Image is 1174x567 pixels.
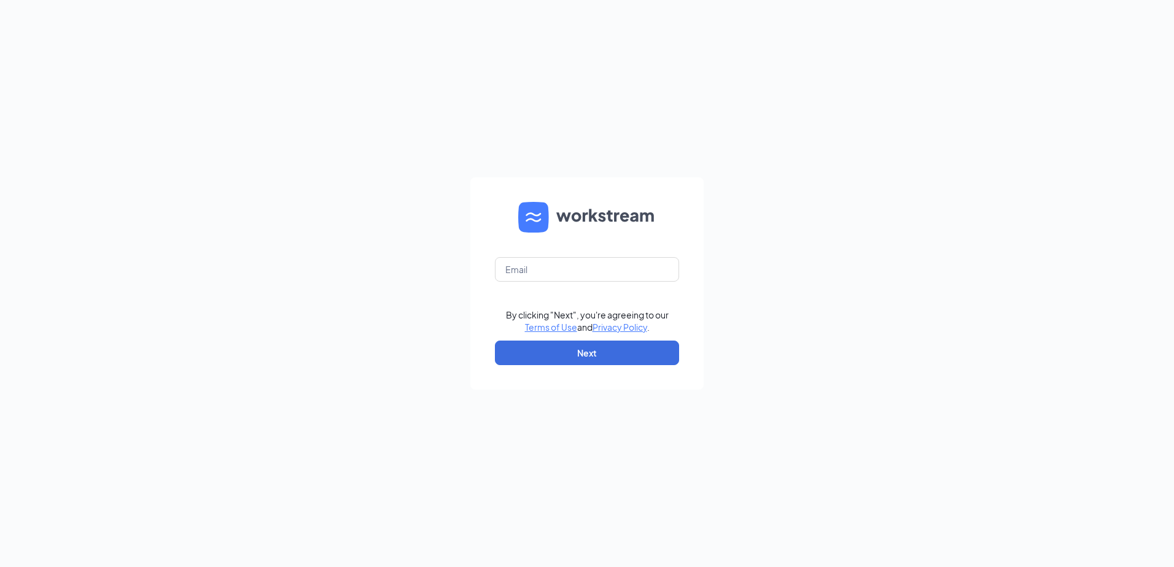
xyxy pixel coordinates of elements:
a: Privacy Policy [593,322,647,333]
input: Email [495,257,679,282]
div: By clicking "Next", you're agreeing to our and . [506,309,669,333]
button: Next [495,341,679,365]
a: Terms of Use [525,322,577,333]
img: WS logo and Workstream text [518,202,656,233]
